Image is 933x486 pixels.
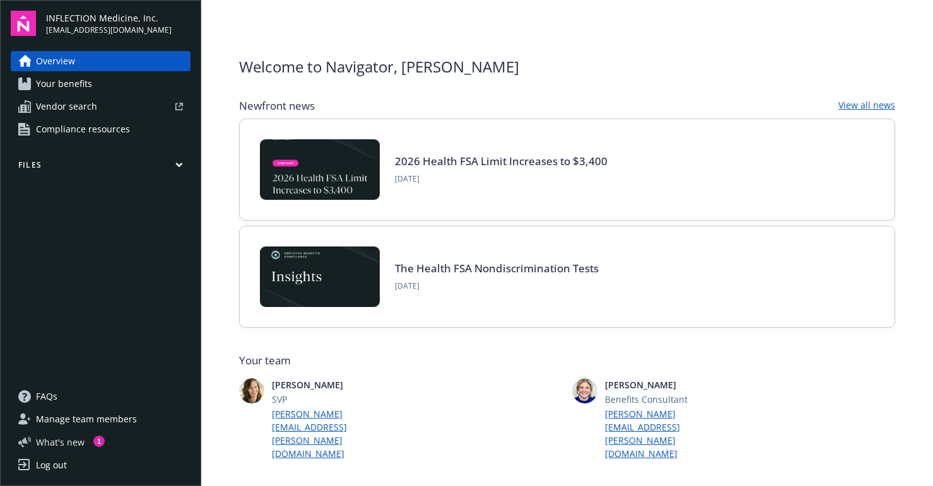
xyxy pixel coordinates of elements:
[36,51,75,71] span: Overview
[93,436,105,447] div: 1
[11,11,36,36] img: navigator-logo.svg
[605,407,729,460] a: [PERSON_NAME][EMAIL_ADDRESS][PERSON_NAME][DOMAIN_NAME]
[272,407,396,460] a: [PERSON_NAME][EMAIL_ADDRESS][PERSON_NAME][DOMAIN_NAME]
[46,25,172,36] span: [EMAIL_ADDRESS][DOMAIN_NAME]
[36,386,57,407] span: FAQs
[11,51,191,71] a: Overview
[838,98,895,113] a: View all news
[11,96,191,117] a: Vendor search
[11,119,191,139] a: Compliance resources
[395,154,607,168] a: 2026 Health FSA Limit Increases to $3,400
[605,378,729,391] span: [PERSON_NAME]
[395,173,607,185] span: [DATE]
[395,281,599,292] span: [DATE]
[36,409,137,429] span: Manage team members
[11,386,191,407] a: FAQs
[395,261,599,275] a: The Health FSA Nondiscrimination Tests
[572,378,597,403] img: photo
[260,246,380,307] img: Card Image - EB Compliance Insights.png
[46,11,191,36] button: INFLECTION Medicine, Inc.[EMAIL_ADDRESS][DOMAIN_NAME]
[36,455,67,475] div: Log out
[260,139,380,200] img: BLOG-Card Image - Compliance - 2026 Health FSA Limit Increases to $3,400.jpg
[605,393,729,406] span: Benefits Consultant
[239,98,315,113] span: Newfront news
[11,436,105,449] button: What's new1
[11,409,191,429] a: Manage team members
[239,353,895,368] span: Your team
[36,96,97,117] span: Vendor search
[46,11,172,25] span: INFLECTION Medicine, Inc.
[272,378,396,391] span: [PERSON_NAME]
[239,378,264,403] img: photo
[36,436,85,449] span: What ' s new
[11,74,191,94] a: Your benefits
[36,74,92,94] span: Your benefits
[36,119,130,139] span: Compliance resources
[239,55,519,78] span: Welcome to Navigator , [PERSON_NAME]
[272,393,396,406] span: SVP
[11,159,191,175] button: Files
